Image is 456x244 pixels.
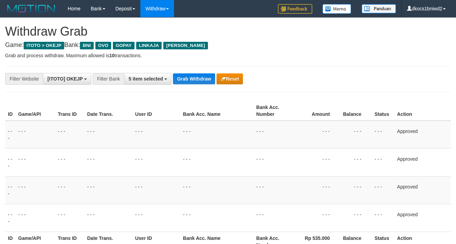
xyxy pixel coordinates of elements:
td: - - - [254,121,293,149]
td: - - - [340,121,372,149]
td: - - - [293,121,340,149]
img: Button%20Memo.svg [323,4,351,14]
td: - - - [15,204,55,232]
td: - - - [340,148,372,176]
div: Filter Bank [93,73,124,85]
td: - - - [254,148,293,176]
span: 5 item selected [129,76,163,82]
td: - - - [180,176,254,204]
td: - - - [15,121,55,149]
td: - - - [15,176,55,204]
th: Date Trans. [84,101,132,121]
td: - - - [5,176,15,204]
th: Balance [340,101,372,121]
th: Amount [293,101,340,121]
td: - - - [293,176,340,204]
th: Bank Acc. Number [254,101,293,121]
img: panduan.png [362,4,396,13]
td: - - - [84,204,132,232]
td: - - - [372,176,394,204]
div: Filter Website [5,73,43,85]
td: - - - [293,148,340,176]
span: LINKAJA [136,42,162,49]
th: ID [5,101,15,121]
td: - - - [340,204,372,232]
td: - - - [132,121,180,149]
td: - - - [254,176,293,204]
td: - - - [372,204,394,232]
td: - - - [5,204,15,232]
td: - - - [84,176,132,204]
button: Grab Withdraw [173,73,215,84]
td: - - - [132,148,180,176]
button: [ITOTO] OKEJP [43,73,91,85]
td: - - - [180,148,254,176]
span: GOPAY [113,42,135,49]
span: [ITOTO] OKEJP [47,76,83,82]
span: OVO [95,42,111,49]
td: - - - [372,121,394,149]
th: Trans ID [55,101,84,121]
h4: Game: Bank: [5,42,451,49]
td: - - - [293,204,340,232]
td: - - - [84,121,132,149]
th: Status [372,101,394,121]
td: - - - [5,121,15,149]
td: - - - [372,148,394,176]
td: - - - [132,176,180,204]
td: - - - [340,176,372,204]
td: Approved [394,176,451,204]
td: - - - [5,148,15,176]
p: Grab and process withdraw. Maximum allowed is transactions. [5,52,451,59]
td: Approved [394,148,451,176]
span: BNI [80,42,93,49]
td: - - - [55,204,84,232]
th: User ID [132,101,180,121]
th: Bank Acc. Name [180,101,254,121]
strong: 10 [109,53,115,58]
td: - - - [15,148,55,176]
td: - - - [55,176,84,204]
td: - - - [55,148,84,176]
th: Action [394,101,451,121]
span: [PERSON_NAME] [163,42,208,49]
button: 5 item selected [124,73,172,85]
td: - - - [254,204,293,232]
td: - - - [180,204,254,232]
th: Game/API [15,101,55,121]
td: - - - [180,121,254,149]
td: - - - [55,121,84,149]
img: MOTION_logo.png [5,3,57,14]
img: Feedback.jpg [278,4,312,14]
td: Approved [394,204,451,232]
td: - - - [132,204,180,232]
td: - - - [84,148,132,176]
td: Approved [394,121,451,149]
h1: Withdraw Grab [5,25,451,38]
span: ITOTO > OKEJP [24,42,64,49]
button: Reset [217,73,243,84]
